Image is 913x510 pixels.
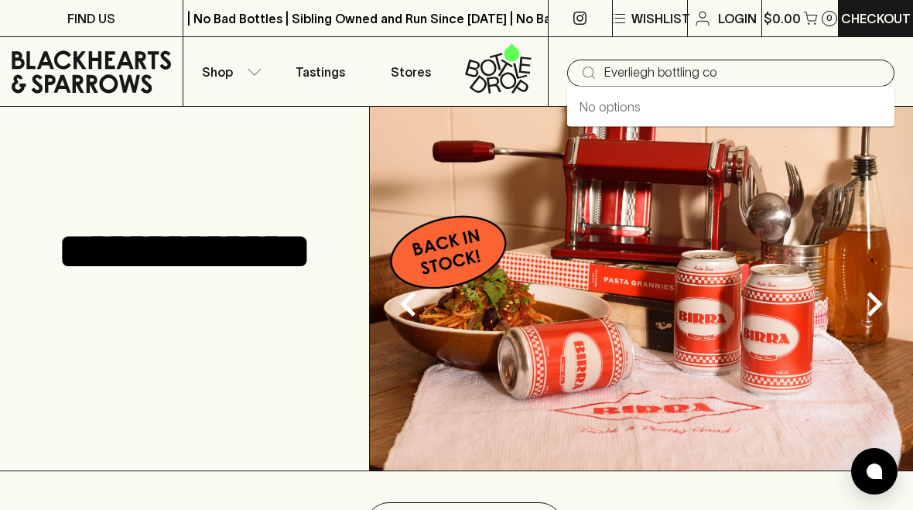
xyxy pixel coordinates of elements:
p: Checkout [841,9,911,28]
input: Try "Pinot noir" [604,60,882,85]
p: Login [718,9,757,28]
button: Previous [378,273,439,335]
p: $0.00 [764,9,801,28]
a: Tastings [275,37,366,106]
p: Tastings [296,63,345,81]
button: Next [843,273,905,335]
div: No options [567,87,894,127]
p: 0 [826,14,833,22]
p: FIND US [67,9,115,28]
img: optimise [370,107,913,471]
img: bubble-icon [867,464,882,479]
button: Shop [183,37,275,106]
a: Stores [366,37,457,106]
p: Shop [202,63,233,81]
p: Wishlist [631,9,690,28]
p: Stores [391,63,431,81]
